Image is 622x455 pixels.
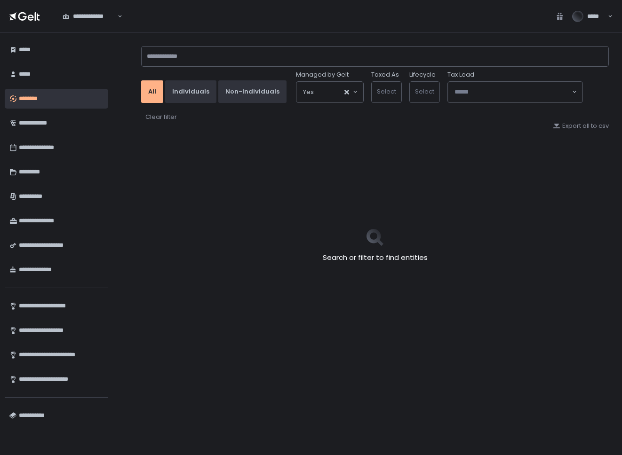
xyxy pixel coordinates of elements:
[455,87,571,97] input: Search for option
[314,87,343,97] input: Search for option
[323,252,428,263] h2: Search or filter to find entities
[218,80,287,103] button: Non-Individuals
[553,122,609,130] button: Export all to csv
[448,82,582,102] div: Search for option
[116,12,117,21] input: Search for option
[371,71,399,79] label: Taxed As
[415,87,434,96] span: Select
[296,82,363,102] div: Search for option
[145,113,177,121] div: Clear filter
[409,71,436,79] label: Lifecycle
[296,71,349,79] span: Managed by Gelt
[172,87,209,96] div: Individuals
[56,7,122,26] div: Search for option
[225,87,279,96] div: Non-Individuals
[165,80,216,103] button: Individuals
[303,87,314,97] span: Yes
[141,80,163,103] button: All
[148,87,156,96] div: All
[447,71,474,79] span: Tax Lead
[145,112,177,122] button: Clear filter
[344,90,349,94] button: Clear Selected
[377,87,396,96] span: Select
